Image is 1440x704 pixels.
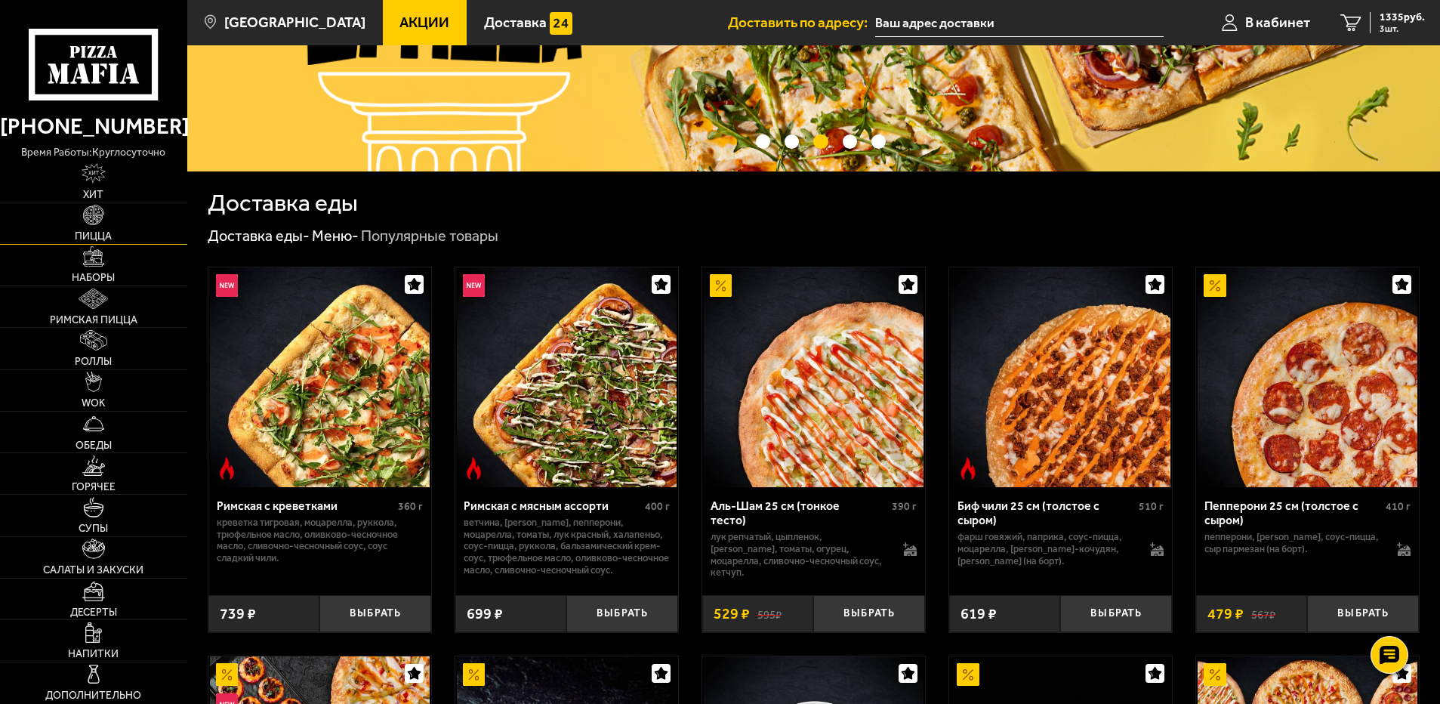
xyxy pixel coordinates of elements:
a: АкционныйАль-Шам 25 см (тонкое тесто) [702,267,925,487]
span: 699 ₽ [467,607,503,622]
span: 360 г [398,500,423,513]
span: 529 ₽ [714,607,750,622]
span: 3 шт. [1380,24,1425,33]
button: точки переключения [843,134,857,149]
span: WOK [82,398,105,409]
img: Акционный [216,663,239,686]
p: пепперони, [PERSON_NAME], соус-пицца, сыр пармезан (на борт). [1204,531,1383,555]
div: Аль-Шам 25 см (тонкое тесто) [711,499,888,527]
span: Обеды [76,440,112,451]
img: 15daf4d41897b9f0e9f617042186c801.svg [550,12,572,35]
span: Горячее [72,482,116,492]
p: лук репчатый, цыпленок, [PERSON_NAME], томаты, огурец, моцарелла, сливочно-чесночный соус, кетчуп. [711,531,889,579]
span: Доставить по адресу: [728,15,875,29]
a: Меню- [312,227,359,245]
div: Биф чили 25 см (толстое с сыром) [957,499,1135,527]
button: точки переключения [785,134,799,149]
img: Пепперони 25 см (толстое с сыром) [1198,267,1417,487]
button: Выбрать [319,595,431,632]
span: Пицца [75,231,112,242]
img: Острое блюдо [957,457,979,480]
span: 390 г [892,500,917,513]
img: Новинка [463,274,486,297]
img: Акционный [1204,663,1226,686]
span: 400 г [645,500,670,513]
div: Римская с мясным ассорти [464,499,641,513]
button: точки переключения [871,134,886,149]
span: 510 г [1139,500,1164,513]
div: Популярные товары [361,227,498,246]
img: Акционный [957,663,979,686]
img: Римская с креветками [210,267,430,487]
p: фарш говяжий, паприка, соус-пицца, моцарелла, [PERSON_NAME]-кочудян, [PERSON_NAME] (на борт). [957,531,1136,567]
img: Акционный [463,663,486,686]
span: 739 ₽ [220,607,256,622]
img: Акционный [1204,274,1226,297]
button: Выбрать [1307,595,1419,632]
span: Санкт-Петербург, улица Бутлерова, 16 [875,9,1163,37]
a: АкционныйПепперони 25 см (толстое с сыром) [1196,267,1419,487]
span: Наборы [72,273,115,283]
button: точки переключения [756,134,770,149]
span: Десерты [70,607,117,618]
div: Пепперони 25 см (толстое с сыром) [1204,499,1382,527]
s: 595 ₽ [757,607,782,622]
span: Супы [79,523,108,534]
img: Римская с мясным ассорти [457,267,677,487]
span: Салаты и закуски [43,565,143,576]
img: Аль-Шам 25 см (тонкое тесто) [704,267,924,487]
span: Акции [399,15,449,29]
img: Острое блюдо [216,457,239,480]
h1: Доставка еды [208,191,358,215]
span: 410 г [1386,500,1411,513]
button: точки переключения [813,134,828,149]
button: Выбрать [1060,595,1172,632]
span: Хит [83,190,103,200]
input: Ваш адрес доставки [875,9,1163,37]
span: Доставка [484,15,547,29]
s: 567 ₽ [1251,607,1275,622]
span: [GEOGRAPHIC_DATA] [224,15,365,29]
p: ветчина, [PERSON_NAME], пепперони, моцарелла, томаты, лук красный, халапеньо, соус-пицца, руккола... [464,517,670,576]
span: Роллы [75,357,112,367]
span: Напитки [68,649,119,659]
a: НовинкаОстрое блюдоРимская с мясным ассорти [455,267,678,487]
img: Новинка [216,274,239,297]
div: Римская с креветками [217,499,394,513]
span: Римская пицца [50,315,137,326]
img: Акционный [710,274,732,297]
span: 479 ₽ [1207,607,1244,622]
a: Доставка еды- [208,227,310,245]
a: НовинкаОстрое блюдоРимская с креветками [208,267,431,487]
img: Биф чили 25 см (толстое с сыром) [951,267,1170,487]
span: 1335 руб. [1380,12,1425,23]
button: Выбрать [813,595,925,632]
a: Острое блюдоБиф чили 25 см (толстое с сыром) [949,267,1172,487]
span: 619 ₽ [961,607,997,622]
button: Выбрать [566,595,678,632]
p: креветка тигровая, моцарелла, руккола, трюфельное масло, оливково-чесночное масло, сливочно-чесно... [217,517,423,565]
span: Дополнительно [45,690,141,701]
img: Острое блюдо [463,457,486,480]
span: В кабинет [1245,15,1310,29]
